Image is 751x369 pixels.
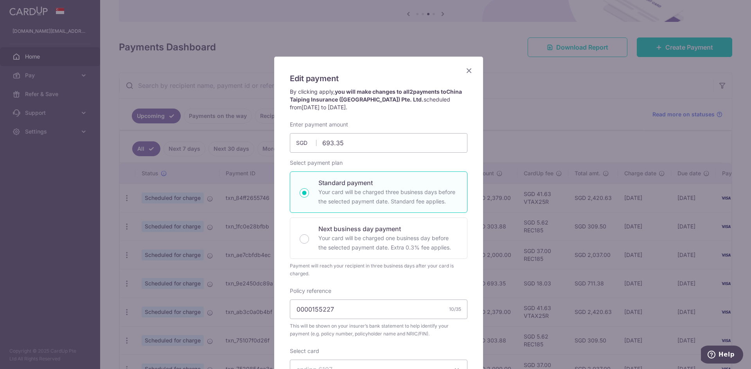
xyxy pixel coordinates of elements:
[302,104,346,111] span: [DATE] to [DATE]
[318,187,458,206] p: Your card will be charged three business days before the selected payment date. Standard fee appl...
[318,234,458,252] p: Your card will be charged one business day before the selected payment date. Extra 0.3% fee applies.
[318,224,458,234] p: Next business day payment
[701,346,743,365] iframe: Opens a widget where you can find more information
[449,305,461,313] div: 10/35
[290,159,343,167] label: Select payment plan
[410,88,413,95] span: 2
[290,133,467,153] input: 0.00
[296,139,316,147] span: SGD
[290,322,467,338] span: This will be shown on your insurer’s bank statement to help identify your payment (e.g. policy nu...
[290,88,462,103] strong: you will make changes to all payments to
[290,72,467,85] h5: Edit payment
[290,121,348,128] label: Enter payment amount
[464,66,474,75] button: Close
[318,178,458,187] p: Standard payment
[290,88,467,111] p: By clicking apply, scheduled from .
[290,262,467,278] div: Payment will reach your recipient in three business days after your card is charged.
[290,347,319,355] label: Select card
[290,287,331,295] label: Policy reference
